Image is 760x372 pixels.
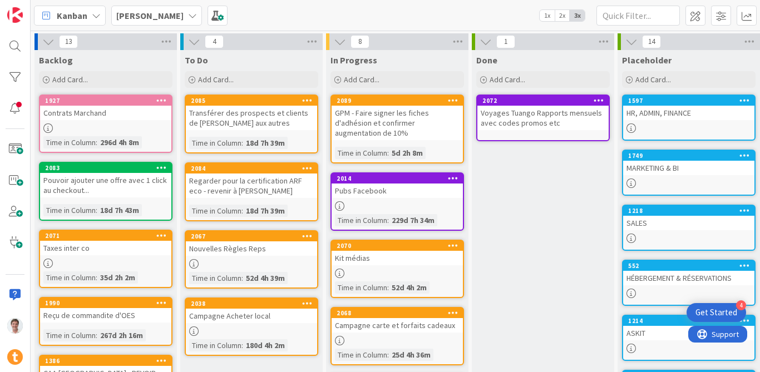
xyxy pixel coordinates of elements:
div: 2038 [191,300,317,307]
div: 2014Pubs Facebook [332,173,463,198]
img: Visit kanbanzone.com [7,7,23,23]
div: ASKIT [623,326,754,340]
input: Quick Filter... [596,6,680,26]
div: Time in Column [335,214,387,226]
div: 1749MARKETING & BI [623,151,754,175]
span: : [387,281,389,294]
div: Regarder pour la certification ARF eco - revenir à [PERSON_NAME] [186,173,317,198]
span: : [241,205,243,217]
div: 1386 [40,356,171,366]
div: 1218SALES [623,206,754,230]
div: 552HÉBERGEMENT & RÉSERVATIONS [623,261,754,285]
div: Time in Column [189,339,241,351]
span: : [96,271,97,284]
div: 52d 4h 39m [243,272,288,284]
span: To Do [185,54,208,66]
div: 2067Nouvelles Règles Reps [186,231,317,256]
div: 1927Contrats Marchand [40,96,171,120]
div: 2014 [332,173,463,183]
div: 2084 [186,163,317,173]
div: SALES [623,216,754,230]
span: Placeholder [622,54,672,66]
div: Time in Column [335,147,387,159]
span: 8 [351,35,369,48]
div: Open Get Started checklist, remaining modules: 4 [687,303,746,322]
div: 1218 [623,206,754,216]
span: : [96,204,97,216]
span: Done [476,54,497,66]
div: 2071 [40,231,171,241]
div: 1990Reçu de commandite d'OES [40,298,171,323]
div: 1214ASKIT [623,316,754,340]
div: MARKETING & BI [623,161,754,175]
div: Reçu de commandite d'OES [40,308,171,323]
div: 2072 [477,96,609,106]
div: 2071 [45,232,171,240]
div: 2014 [337,175,463,182]
div: 1597 [623,96,754,106]
span: : [241,339,243,351]
div: 18d 7h 43m [97,204,142,216]
b: [PERSON_NAME] [116,10,184,21]
div: 1749 [623,151,754,161]
div: 2067 [191,232,317,240]
div: Time in Column [43,136,96,148]
div: Time in Column [43,329,96,341]
span: Support [23,2,51,15]
div: 2070Kit médias [332,241,463,265]
div: Voyages Tuango Rapports mensuels avec codes promos etc [477,106,609,130]
div: 1990 [40,298,171,308]
div: 35d 2h 2m [97,271,138,284]
div: GPM - Faire signer les fiches d'adhésion et confirmer augmentation de 10% [332,106,463,140]
span: : [96,136,97,148]
div: 2085 [186,96,317,106]
div: 2083 [45,164,171,172]
div: 2089GPM - Faire signer les fiches d'adhésion et confirmer augmentation de 10% [332,96,463,140]
span: 4 [205,35,224,48]
div: 4 [736,300,746,310]
span: Backlog [39,54,73,66]
div: Time in Column [189,137,241,149]
div: Time in Column [335,349,387,361]
div: 2089 [337,97,463,105]
span: 13 [59,35,78,48]
div: 18d 7h 39m [243,137,288,149]
div: Transférer des prospects et clients de [PERSON_NAME] aux autres [186,106,317,130]
div: 2084 [191,165,317,172]
div: 552 [623,261,754,271]
span: Add Card... [52,75,88,85]
div: 2083 [40,163,171,173]
div: Campagne carte et forfaits cadeaux [332,318,463,333]
div: 1597 [628,97,754,105]
div: 1218 [628,207,754,215]
div: 2038 [186,299,317,309]
div: HR, ADMIN, FINANCE [623,106,754,120]
div: 180d 4h 2m [243,339,288,351]
div: 25d 4h 36m [389,349,433,361]
span: 2x [555,10,570,21]
div: 552 [628,262,754,270]
span: Kanban [57,9,87,22]
div: 2070 [337,242,463,250]
span: : [241,137,243,149]
div: 2085 [191,97,317,105]
span: : [387,214,389,226]
div: 267d 2h 16m [97,329,146,341]
div: 2071Taxes inter co [40,231,171,255]
div: 1597HR, ADMIN, FINANCE [623,96,754,120]
div: Time in Column [189,272,241,284]
div: 2038Campagne Acheter local [186,299,317,323]
div: 1386 [45,357,171,365]
div: 229d 7h 34m [389,214,437,226]
div: 52d 4h 2m [389,281,430,294]
span: : [96,329,97,341]
span: : [387,349,389,361]
div: 2072Voyages Tuango Rapports mensuels avec codes promos etc [477,96,609,130]
span: Add Card... [344,75,379,85]
div: Contrats Marchand [40,106,171,120]
div: 1214 [628,317,754,325]
div: Pouvoir ajouter une offre avec 1 click au checkout... [40,173,171,197]
div: 1927 [40,96,171,106]
div: 2085Transférer des prospects et clients de [PERSON_NAME] aux autres [186,96,317,130]
div: 1990 [45,299,171,307]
